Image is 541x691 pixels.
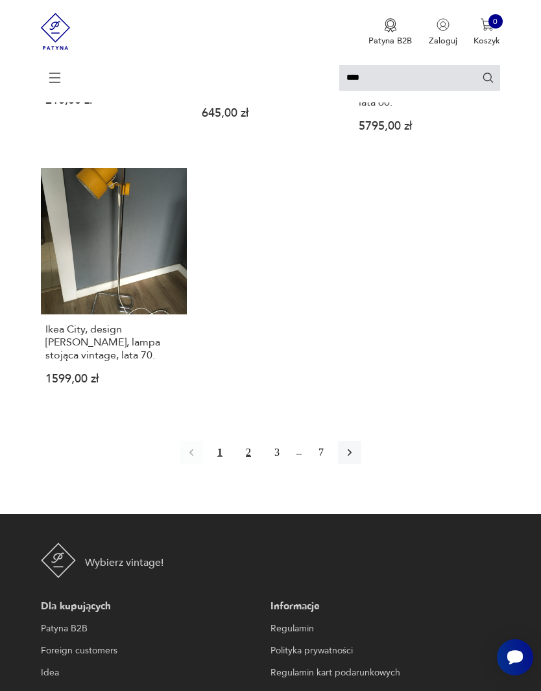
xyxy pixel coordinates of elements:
[45,323,182,362] h3: Ikea City, design [PERSON_NAME], lampa stojąca vintage, lata 70.
[384,18,397,32] img: Ikona medalu
[482,71,494,84] button: Szukaj
[45,96,182,106] p: 210,00 zł
[41,643,265,659] a: Foreign customers
[368,18,412,47] a: Ikona medaluPatyna B2B
[41,168,187,404] a: Ikea City, design Borje Claes, lampa stojąca vintage, lata 70.Ikea City, design [PERSON_NAME], la...
[270,599,495,615] p: Informacje
[488,14,503,29] div: 0
[474,18,500,47] button: 0Koszyk
[202,109,339,119] p: 645,00 zł
[309,441,333,464] button: 7
[497,639,533,675] iframe: Smartsupp widget button
[359,57,496,109] h3: Fotel, proj. [PERSON_NAME], [PERSON_NAME], Szwecja, lata 60.
[208,441,232,464] button: 1
[270,665,495,681] a: Regulamin kart podarunkowych
[429,35,457,47] p: Zaloguj
[429,18,457,47] button: Zaloguj
[474,35,500,47] p: Koszyk
[45,375,182,384] p: 1599,00 zł
[41,665,265,681] a: Idea
[41,543,76,578] img: Patyna - sklep z meblami i dekoracjami vintage
[41,621,265,637] a: Patyna B2B
[270,621,495,637] a: Regulamin
[359,122,496,132] p: 5795,00 zł
[265,441,289,464] button: 3
[368,18,412,47] button: Patyna B2B
[270,643,495,659] a: Polityka prywatności
[237,441,260,464] button: 2
[41,599,265,615] p: Dla kupujących
[481,18,494,31] img: Ikona koszyka
[85,555,163,570] p: Wybierz vintage!
[437,18,450,31] img: Ikonka użytkownika
[368,35,412,47] p: Patyna B2B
